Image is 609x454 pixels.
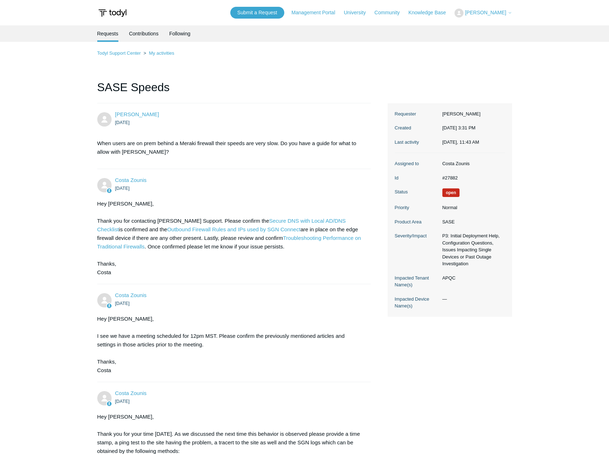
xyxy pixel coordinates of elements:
[115,120,130,125] time: 09/02/2025, 15:31
[455,9,512,18] button: [PERSON_NAME]
[374,9,407,16] a: Community
[115,177,147,183] a: Costa Zounis
[395,139,439,146] dt: Last activity
[442,139,479,145] time: 09/11/2025, 11:43
[167,226,300,232] a: Outbound Firewall Rules and IPs used by SGN Connect
[395,232,439,240] dt: Severity/Impact
[395,204,439,211] dt: Priority
[408,9,453,16] a: Knowledge Base
[395,160,439,167] dt: Assigned to
[395,275,439,288] dt: Impacted Tenant Name(s)
[97,139,364,156] p: When users are on prem behind a Meraki firewall their speeds are very slow. Do you have a guide f...
[149,50,174,56] a: My activities
[344,9,373,16] a: University
[115,390,147,396] a: Costa Zounis
[439,218,505,226] dd: SASE
[439,232,505,267] dd: P3: Initial Deployment Help, Configuration Questions, Issues Impacting Single Devices or Past Out...
[97,218,346,232] a: Secure DNS with Local AD/DNS Checklist
[169,25,190,42] a: Following
[439,275,505,282] dd: APQC
[97,50,141,56] a: Todyl Support Center
[97,6,128,20] img: Todyl Support Center Help Center home page
[97,235,361,250] a: Troubleshooting Performance on Traditional Firewalls
[395,218,439,226] dt: Product Area
[97,25,118,42] li: Requests
[395,188,439,196] dt: Status
[465,10,506,15] span: [PERSON_NAME]
[115,292,147,298] a: Costa Zounis
[115,111,159,117] a: [PERSON_NAME]
[442,188,460,197] span: We are working on a response for you
[291,9,342,16] a: Management Portal
[115,399,130,404] time: 09/03/2025, 13:53
[115,111,159,117] span: Daniel Dysinger
[97,50,142,56] li: Todyl Support Center
[97,315,364,375] div: Hey [PERSON_NAME], I see we have a meeting scheduled for 12pm MST. Please confirm the previously ...
[129,25,159,42] a: Contributions
[97,199,364,277] div: Hey [PERSON_NAME], Thank you for contacting [PERSON_NAME] Support. Please confirm the is confirme...
[442,125,476,130] time: 09/02/2025, 15:31
[115,301,130,306] time: 09/03/2025, 10:49
[439,296,505,303] dd: —
[230,7,284,19] a: Submit a Request
[395,124,439,132] dt: Created
[142,50,174,56] li: My activities
[439,174,505,182] dd: #27882
[97,79,371,103] h1: SASE Speeds
[439,110,505,118] dd: [PERSON_NAME]
[395,174,439,182] dt: Id
[395,110,439,118] dt: Requester
[115,186,130,191] time: 09/02/2025, 16:33
[395,296,439,310] dt: Impacted Device Name(s)
[439,160,505,167] dd: Costa Zounis
[439,204,505,211] dd: Normal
